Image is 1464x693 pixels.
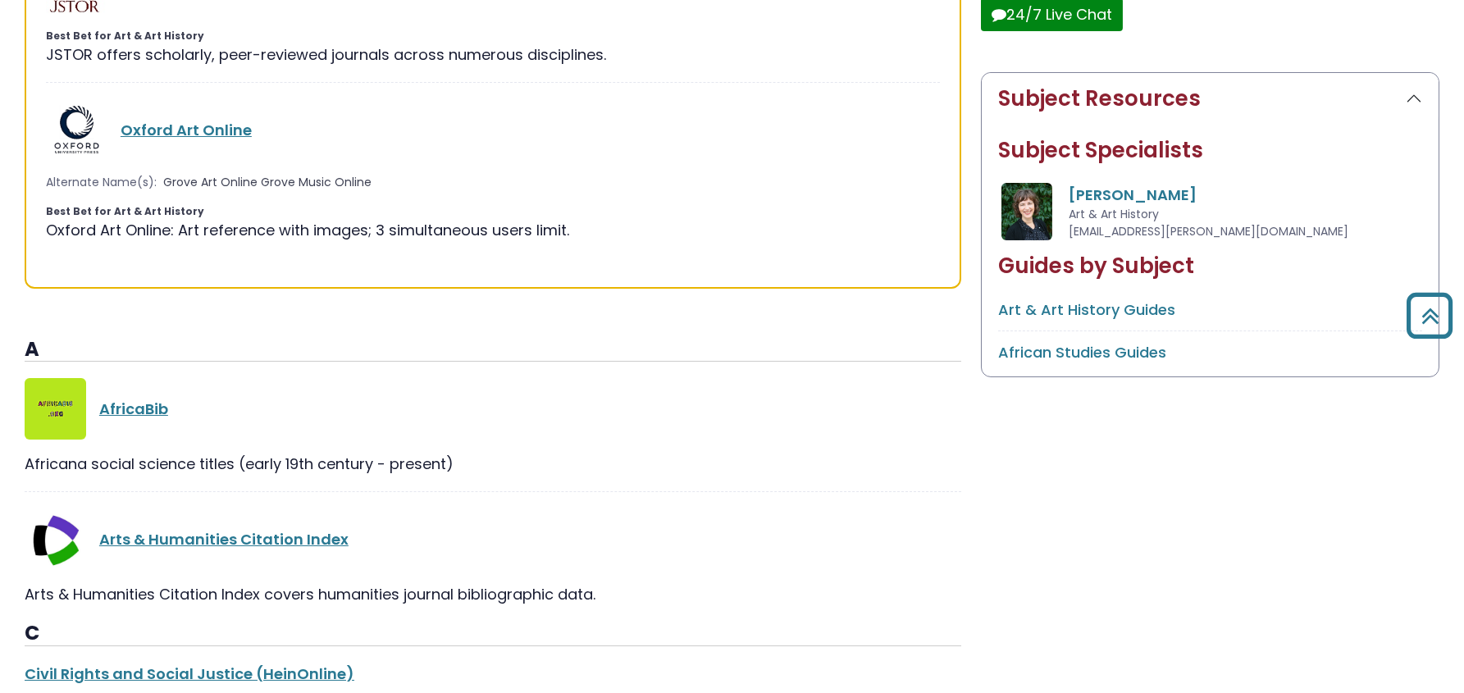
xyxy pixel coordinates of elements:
span: Grove Art Online Grove Music Online [163,174,372,191]
button: Subject Resources [982,73,1439,125]
div: Oxford Art Online: Art reference with images; 3 simultaneous users limit. [46,219,940,241]
h3: A [25,338,961,362]
span: Alternate Name(s): [46,174,157,191]
a: Oxford Art Online [121,120,252,140]
img: Sarah McClure Kolk [1001,183,1052,240]
div: Arts & Humanities Citation Index covers humanities journal bibliographic data. [25,583,961,605]
span: [EMAIL_ADDRESS][PERSON_NAME][DOMAIN_NAME] [1069,223,1348,239]
a: Arts & Humanities Citation Index [99,529,349,549]
h3: C [25,622,961,646]
div: Africana social science titles (early 19th century - present) [25,453,961,475]
a: African Studies Guides [998,342,1166,362]
a: Civil Rights and Social Justice (HeinOnline) [25,663,354,684]
h2: Subject Specialists [998,138,1422,163]
div: JSTOR offers scholarly, peer-reviewed journals across numerous disciplines. [46,43,940,66]
a: Art & Art History Guides [998,299,1175,320]
div: Best Bet for Art & Art History [46,29,940,43]
h2: Guides by Subject [998,253,1422,279]
a: [PERSON_NAME] [1069,185,1197,205]
div: Best Bet for Art & Art History [46,204,940,219]
a: Back to Top [1401,300,1460,331]
span: Art & Art History [1069,206,1159,222]
a: AfricaBib [99,399,168,419]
